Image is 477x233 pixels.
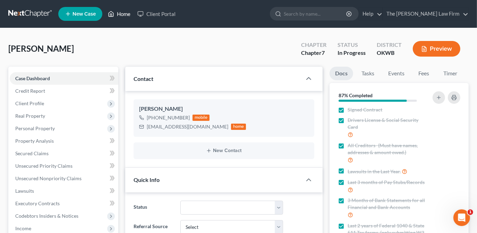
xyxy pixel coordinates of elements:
[383,67,410,80] a: Events
[147,123,228,130] div: [EMAIL_ADDRESS][DOMAIN_NAME]
[348,106,382,113] span: Signed Contract
[10,147,118,160] a: Secured Claims
[8,43,74,53] span: [PERSON_NAME]
[359,8,382,20] a: Help
[73,11,96,17] span: New Case
[10,85,118,97] a: Credit Report
[356,67,380,80] a: Tasks
[15,188,34,194] span: Lawsuits
[10,135,118,147] a: Property Analysis
[301,41,326,49] div: Chapter
[10,72,118,85] a: Case Dashboard
[147,114,190,121] div: [PHONE_NUMBER]
[193,115,210,121] div: mobile
[348,142,428,156] span: All Creditors- (Must have names, addresses & amount owed.)
[15,175,82,181] span: Unsecured Nonpriority Claims
[15,100,44,106] span: Client Profile
[15,225,31,231] span: Income
[15,113,45,119] span: Real Property
[231,124,246,130] div: home
[301,49,326,57] div: Chapter
[339,92,373,98] strong: 87% Completed
[15,125,55,131] span: Personal Property
[130,201,177,215] label: Status
[348,197,428,211] span: 3 Months of Bank Statements for all Financial and Bank Accounts
[15,138,54,144] span: Property Analysis
[322,49,325,56] span: 7
[134,176,160,183] span: Quick Info
[348,179,425,186] span: Last 3 months of Pay Stubs/Records
[10,172,118,185] a: Unsecured Nonpriority Claims
[468,209,473,215] span: 1
[15,150,49,156] span: Secured Claims
[377,49,402,57] div: OKWB
[15,163,73,169] span: Unsecured Priority Claims
[348,117,428,131] span: Drivers License & Social Security Card
[134,8,179,20] a: Client Portal
[438,67,463,80] a: Timer
[284,7,347,20] input: Search by name...
[383,8,468,20] a: The [PERSON_NAME] Law Firm
[413,67,435,80] a: Fees
[453,209,470,226] iframe: Intercom live chat
[338,49,366,57] div: In Progress
[15,200,60,206] span: Executory Contracts
[139,105,309,113] div: [PERSON_NAME]
[10,185,118,197] a: Lawsuits
[15,213,78,219] span: Codebtors Insiders & Notices
[139,148,309,153] button: New Contact
[10,197,118,210] a: Executory Contracts
[413,41,460,57] button: Preview
[377,41,402,49] div: District
[330,67,353,80] a: Docs
[15,88,45,94] span: Credit Report
[104,8,134,20] a: Home
[338,41,366,49] div: Status
[10,160,118,172] a: Unsecured Priority Claims
[348,168,401,175] span: Lawsuits in the Last Year.
[15,75,50,81] span: Case Dashboard
[134,75,153,82] span: Contact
